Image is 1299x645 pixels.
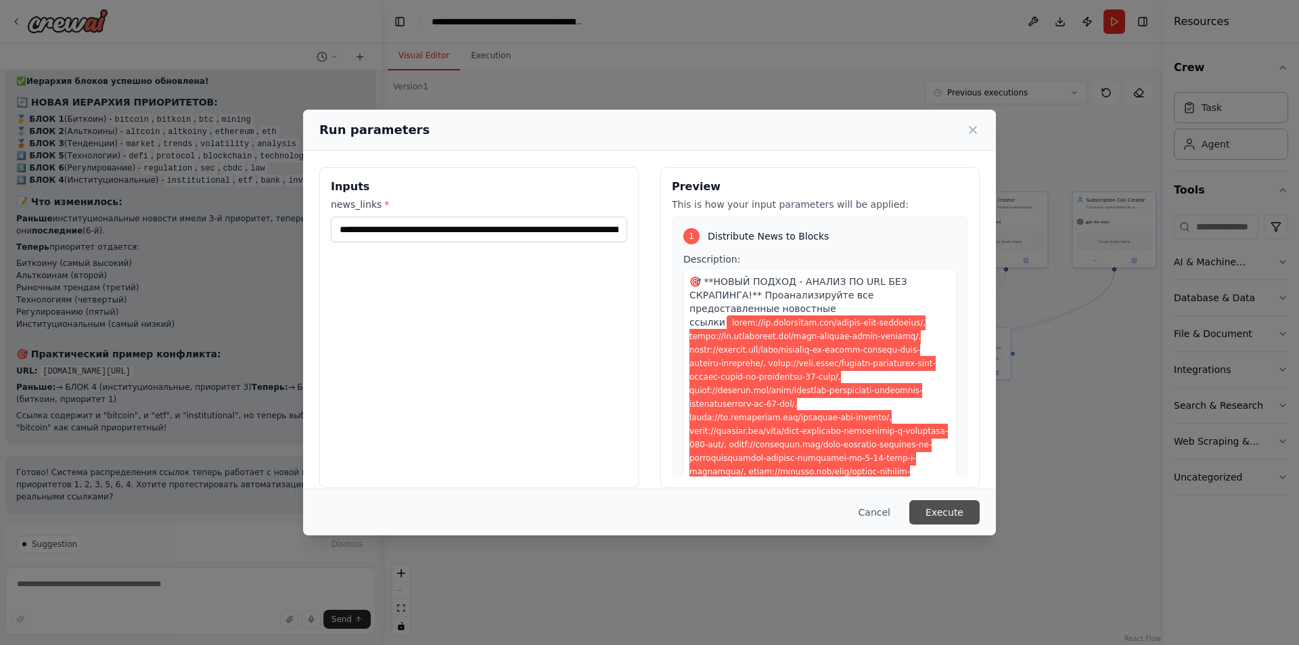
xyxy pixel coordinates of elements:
[331,198,627,211] label: news_links
[319,120,430,139] h2: Run parameters
[683,254,740,265] span: Description:
[708,229,829,243] span: Distribute News to Blocks
[331,179,627,195] h3: Inputs
[672,198,968,211] p: This is how your input parameters will be applied:
[848,500,901,525] button: Cancel
[683,228,700,244] div: 1
[909,500,980,525] button: Execute
[689,276,907,328] span: 🎯 **НОВЫЙ ПОДХОД - АНАЛИЗ ПО URL БЕЗ СКРАПИНГА!** Проанализируйте все предоставленные новостные с...
[672,179,968,195] h3: Preview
